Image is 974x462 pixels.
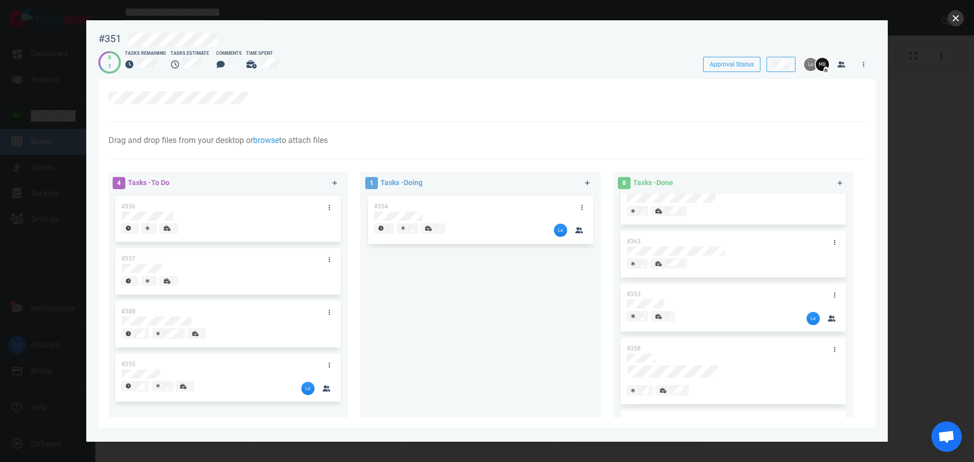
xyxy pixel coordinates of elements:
[121,361,135,368] span: #355
[627,345,641,352] span: #358
[365,177,378,189] span: 1
[627,291,641,298] span: #353
[804,58,817,71] img: 26
[246,50,290,57] div: Time Spent
[128,179,169,187] span: Tasks - To Do
[703,57,760,72] button: Approval Status
[627,238,641,245] span: #363
[98,32,121,45] div: #351
[121,308,135,315] span: #388
[618,177,631,189] span: 8
[380,179,423,187] span: Tasks - Doing
[816,58,829,71] img: 26
[948,10,964,26] button: close
[113,177,125,189] span: 4
[109,135,253,145] span: Drag and drop files from your desktop or
[121,255,135,262] span: #357
[108,62,111,71] div: 1
[633,179,673,187] span: Tasks - Done
[108,54,111,62] div: 8
[125,50,166,57] div: Tasks Remaining
[279,135,328,145] span: to attach files
[121,203,135,210] span: #356
[170,50,212,57] div: Tasks Estimate
[253,135,279,145] a: browse
[301,382,315,395] img: 26
[216,50,242,57] div: Comments
[807,312,820,325] img: 26
[374,203,388,210] span: #354
[931,421,962,452] div: Open de chat
[554,224,567,237] img: 26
